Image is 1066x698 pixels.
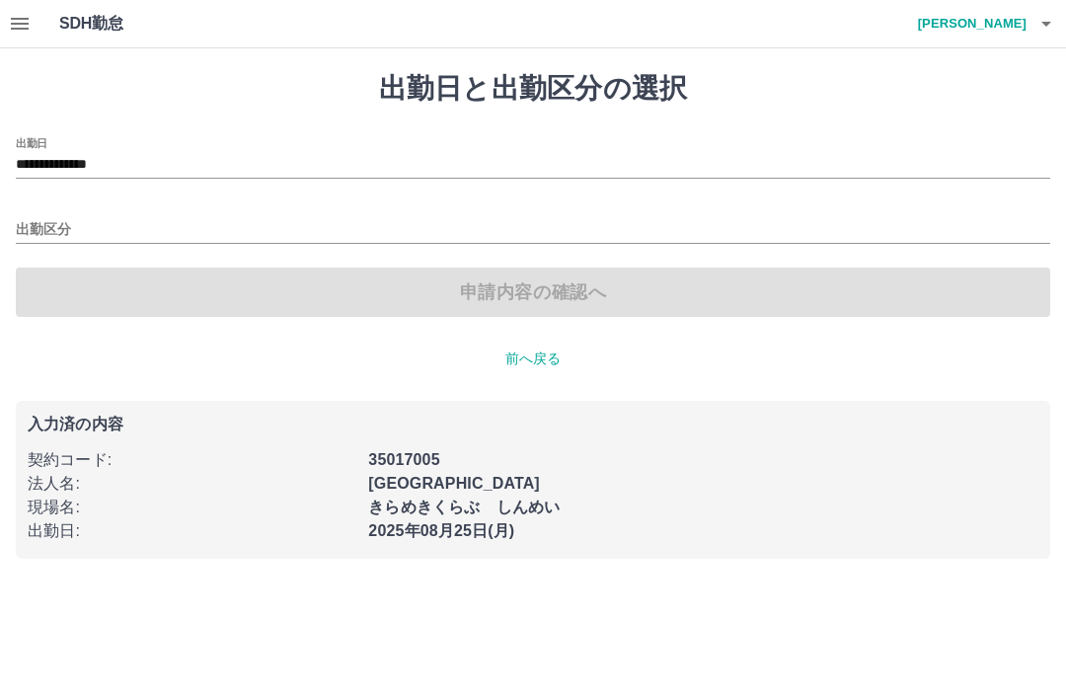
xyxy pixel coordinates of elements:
b: 35017005 [368,451,439,468]
b: きらめきくらぶ しんめい [368,499,560,515]
b: 2025年08月25日(月) [368,522,514,539]
label: 出勤日 [16,135,47,150]
p: 入力済の内容 [28,417,1038,432]
p: 契約コード : [28,448,356,472]
p: 現場名 : [28,496,356,519]
p: 前へ戻る [16,349,1050,369]
h1: 出勤日と出勤区分の選択 [16,72,1050,106]
b: [GEOGRAPHIC_DATA] [368,475,540,492]
p: 出勤日 : [28,519,356,543]
p: 法人名 : [28,472,356,496]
